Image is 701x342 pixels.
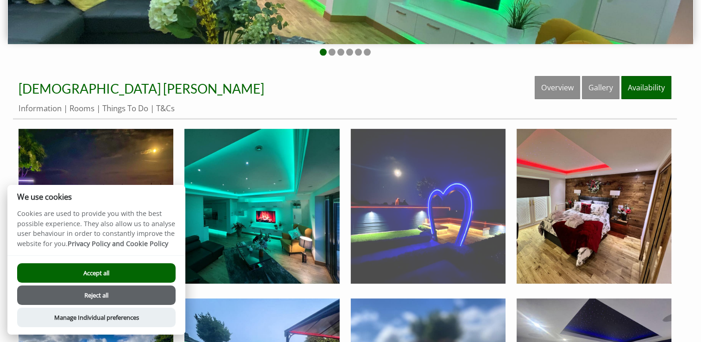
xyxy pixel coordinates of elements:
img: Festive Bedroom [517,129,671,284]
button: Reject all [17,285,176,305]
p: Cookies are used to provide you with the best possible experience. They also allow us to analyse ... [7,209,185,255]
button: Manage Individual preferences [17,308,176,327]
button: Accept all [17,263,176,283]
h2: We use cookies [7,192,185,201]
a: Gallery [582,76,619,99]
a: Overview [535,76,580,99]
img: Garden Feature [351,129,505,284]
a: [DEMOGRAPHIC_DATA] [PERSON_NAME] [19,81,264,96]
a: Information [19,103,62,114]
a: Privacy Policy and Cookie Policy [68,239,168,248]
a: Rooms [69,103,95,114]
img: Cottage Garden at Night [19,129,173,284]
a: T&Cs [156,103,175,114]
img: Lounge [184,129,339,284]
a: Things To Do [102,103,148,114]
a: Availability [621,76,671,99]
